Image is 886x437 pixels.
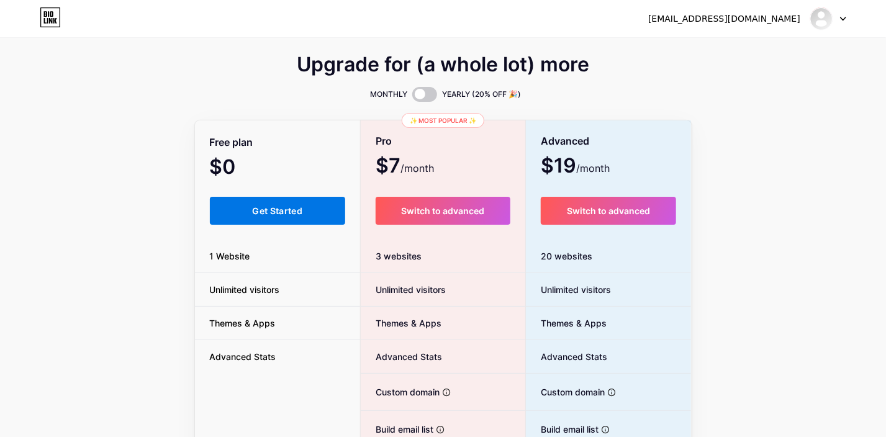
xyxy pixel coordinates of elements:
button: Get Started [210,197,346,225]
span: Advanced Stats [526,350,607,363]
div: 3 websites [361,240,525,273]
span: Free plan [210,132,253,153]
img: justkdeuts [810,7,833,30]
span: Unlimited visitors [361,283,446,296]
span: /month [576,161,610,176]
span: Switch to advanced [401,205,484,216]
div: [EMAIL_ADDRESS][DOMAIN_NAME] [648,12,800,25]
span: Advanced [541,130,589,152]
span: MONTHLY [370,88,407,101]
span: $0 [210,160,269,177]
span: Unlimited visitors [195,283,295,296]
span: Upgrade for (a whole lot) more [297,57,589,72]
span: Switch to advanced [567,205,650,216]
button: Switch to advanced [541,197,677,225]
span: Unlimited visitors [526,283,611,296]
span: Pro [376,130,392,152]
div: 20 websites [526,240,692,273]
div: ✨ Most popular ✨ [402,113,484,128]
span: Custom domain [526,385,605,399]
button: Switch to advanced [376,197,510,225]
span: Themes & Apps [361,317,441,330]
span: YEARLY (20% OFF 🎉) [442,88,521,101]
span: /month [400,161,434,176]
span: Themes & Apps [195,317,291,330]
span: $7 [376,158,434,176]
span: $19 [541,158,610,176]
span: 1 Website [195,250,265,263]
span: Build email list [361,423,433,436]
span: Advanced Stats [195,350,291,363]
span: Build email list [526,423,599,436]
span: Get Started [252,205,302,216]
span: Custom domain [361,385,440,399]
span: Advanced Stats [361,350,442,363]
span: Themes & Apps [526,317,607,330]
